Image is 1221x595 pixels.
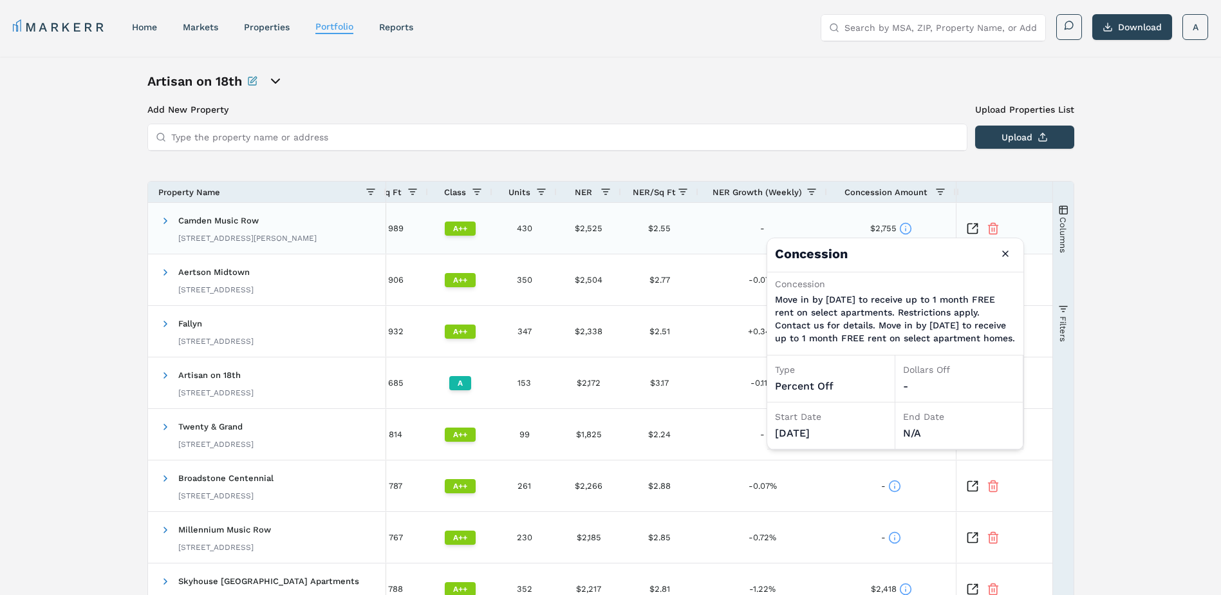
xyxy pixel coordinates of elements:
div: [STREET_ADDRESS] [178,542,271,552]
div: $2,266 [557,460,621,511]
a: Inspect Comparable [966,531,979,544]
div: $2.55 [621,203,698,254]
div: 347 [492,306,557,357]
div: A++ [445,273,476,287]
div: [STREET_ADDRESS][PERSON_NAME] [178,233,317,243]
button: open portfolio options [268,73,283,89]
div: Type [775,363,887,376]
div: End Date [903,410,1015,423]
div: $2,755 [870,216,912,241]
div: $1,825 [557,409,621,460]
span: Twenty & Grand [178,422,243,431]
button: Download [1092,14,1172,40]
div: 350 [492,254,557,305]
h4: Concession [767,238,1023,272]
button: Upload [975,126,1074,149]
button: Remove Property From Portfolio [987,222,1000,235]
a: reports [379,22,413,32]
div: A++ [445,222,476,236]
div: [STREET_ADDRESS] [178,388,254,398]
div: $2.85 [621,512,698,563]
span: Class [444,187,466,197]
div: $2,504 [557,254,621,305]
input: Type the property name or address [171,124,959,150]
div: 430 [492,203,557,254]
div: Dollars Off [903,363,1015,376]
span: Concession Amount [844,187,927,197]
div: -0.11% [698,357,827,408]
div: A++ [445,531,476,545]
div: [DATE] [775,426,887,441]
a: Inspect Comparable [966,480,979,493]
span: Camden Music Row [178,216,259,225]
div: percent off [775,379,887,394]
a: MARKERR [13,18,106,36]
div: [STREET_ADDRESS] [178,491,274,501]
p: Move in by [DATE] to receive up to 1 month FREE rent on select apartments. Restrictions apply. Co... [775,293,1016,345]
div: N/A [903,426,1015,441]
div: $2,172 [557,357,621,408]
button: Rename this portfolio [247,72,257,90]
label: Upload Properties List [975,103,1074,116]
a: markets [183,22,218,32]
a: properties [244,22,290,32]
span: Skyhouse [GEOGRAPHIC_DATA] Apartments [178,576,359,586]
div: A++ [445,325,476,339]
div: -0.72% [698,512,827,563]
div: A [449,376,471,390]
span: NER/Sq Ft [633,187,676,197]
div: A++ [445,479,476,493]
div: 99 [492,409,557,460]
span: Artisan on 18th [178,370,241,380]
span: Millennium Music Row [178,525,271,534]
div: Concession [775,278,1016,290]
button: A [1182,14,1208,40]
div: - [881,473,901,498]
div: 787 [364,460,428,511]
span: Broadstone Centennial [178,473,274,483]
h1: Artisan on 18th [147,72,242,90]
div: $2,185 [557,512,621,563]
span: Property Name [158,187,220,197]
div: - [698,203,827,254]
div: $2.24 [621,409,698,460]
div: $2.77 [621,254,698,305]
span: NER Growth (Weekly) [713,187,802,197]
div: -0.07% [698,254,827,305]
span: Aertson Midtown [178,267,250,277]
div: - [903,379,1015,394]
a: home [132,22,157,32]
div: $2.51 [621,306,698,357]
div: 230 [492,512,557,563]
input: Search by MSA, ZIP, Property Name, or Address [844,15,1038,41]
div: 153 [492,357,557,408]
a: Portfolio [315,21,353,32]
span: NER [575,187,592,197]
span: Sq Ft [380,187,402,197]
div: 685 [364,357,428,408]
h3: Add New Property [147,103,967,116]
div: -0.07% [698,460,827,511]
span: Units [508,187,530,197]
div: $2.88 [621,460,698,511]
div: [STREET_ADDRESS] [178,285,254,295]
div: 906 [364,254,428,305]
button: Remove Property From Portfolio [987,480,1000,493]
div: 989 [364,203,428,254]
span: Columns [1058,216,1068,252]
div: - [881,525,901,550]
div: $2,525 [557,203,621,254]
div: 767 [364,512,428,563]
span: Filters [1058,316,1068,341]
div: Start Date [775,410,887,423]
a: Inspect Comparable [966,222,979,235]
div: A++ [445,428,476,442]
div: 932 [364,306,428,357]
span: A [1193,21,1198,33]
div: $2,338 [557,306,621,357]
span: Fallyn [178,319,202,328]
div: - [698,409,827,460]
button: Remove Property From Portfolio [987,531,1000,544]
div: +0.34% [698,306,827,357]
div: [STREET_ADDRESS] [178,439,254,449]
